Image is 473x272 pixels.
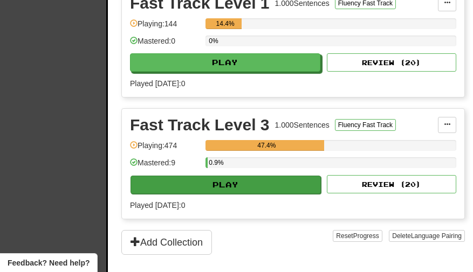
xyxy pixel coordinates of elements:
[131,176,321,194] button: Play
[209,140,324,151] div: 47.4%
[327,53,456,72] button: Review (20)
[130,117,270,133] div: Fast Track Level 3
[275,120,330,130] div: 1.000 Sentences
[130,79,185,88] span: Played [DATE]: 0
[130,140,200,158] div: Playing: 474
[130,36,200,53] div: Mastered: 0
[327,175,456,193] button: Review (20)
[335,119,396,131] button: Fluency Fast Track
[130,157,200,175] div: Mastered: 9
[411,232,462,240] span: Language Pairing
[121,230,212,255] button: Add Collection
[209,18,242,29] div: 14.4%
[353,232,379,240] span: Progress
[130,18,200,36] div: Playing: 144
[130,201,185,210] span: Played [DATE]: 0
[389,230,465,242] button: DeleteLanguage Pairing
[130,53,320,72] button: Play
[333,230,382,242] button: ResetProgress
[8,257,90,268] span: Open feedback widget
